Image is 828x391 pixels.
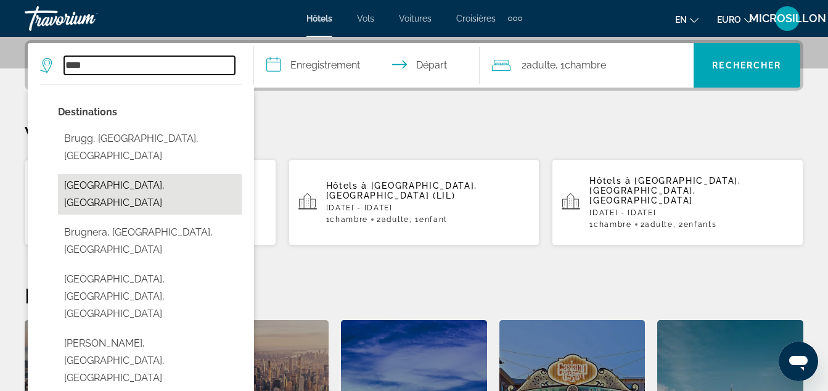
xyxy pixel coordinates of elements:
p: Options de ville [58,104,242,121]
span: Adulte [527,59,555,71]
span: Enfants [684,220,717,229]
div: Widget de recherche [28,43,800,88]
a: Hôtels [306,14,332,23]
a: Travorium [25,2,148,35]
font: , 1 [409,215,419,224]
h2: Destinations en vedette [25,283,803,308]
span: Chambre [594,220,632,229]
font: 1 [326,215,330,224]
font: 2 [522,59,527,71]
button: Sélectionnez la date d’arrivée et de départ [254,43,480,88]
button: Éléments de navigation supplémentaires [508,9,522,28]
span: Adulte [645,220,673,229]
button: ibis [GEOGRAPHIC_DATA] [GEOGRAPHIC_DATA] ([GEOGRAPHIC_DATA], [GEOGRAPHIC_DATA]) et hôtels à proxi... [25,158,276,246]
span: [GEOGRAPHIC_DATA], [GEOGRAPHIC_DATA] (LIL) [326,181,477,200]
button: Sélectionnez la ville : Bruges, Bordeaux, France [58,268,242,326]
font: , 2 [673,220,684,229]
button: Rechercher [694,43,800,88]
p: [DATE] - [DATE] [589,208,793,217]
button: Changer la langue [675,10,699,28]
font: 2 [641,220,646,229]
span: Adulte [382,215,409,224]
a: Vols [357,14,374,23]
button: Sélectionnez la ville : Brugg, Argovie, Suisse [58,127,242,168]
p: Vos recherches récentes [25,121,803,146]
span: Hôtels à [326,181,367,191]
span: Rechercher [712,60,781,70]
font: 1 [589,220,594,229]
font: 2 [377,215,382,224]
button: Menu utilisateur [771,6,803,31]
button: Sélectionnez la ville : Brugnera, Pordenone, Italie [58,221,242,261]
button: Hôtels à [GEOGRAPHIC_DATA], [GEOGRAPHIC_DATA], [GEOGRAPHIC_DATA][DATE] - [DATE]1Chambre2Adulte, 2... [552,158,803,246]
a: Voitures [399,14,432,23]
p: [DATE] - [DATE] [326,204,530,212]
a: Croisières [456,14,496,23]
span: EURO [717,15,741,25]
button: Voyageurs : 2 adultes, 0 enfants [480,43,694,88]
button: Sélectionnez la ville : Bruggen, Tyrol, Autriche [58,332,242,390]
span: MICROSILLON [749,12,826,25]
button: Changer de devise [717,10,753,28]
button: Hôtels à [GEOGRAPHIC_DATA], [GEOGRAPHIC_DATA] (LIL)[DATE] - [DATE]1Chambre2Adulte, 1Enfant [289,158,540,246]
span: Chambre [330,215,368,224]
button: Sélectionnez la ville : Bruges, Belgique [58,174,242,215]
span: Hôtels à [589,176,631,186]
iframe: Bouton de lancement de la fenêtre de messagerie [779,342,818,381]
span: en [675,15,687,25]
span: [GEOGRAPHIC_DATA], [GEOGRAPHIC_DATA], [GEOGRAPHIC_DATA] [589,176,740,205]
font: , 1 [555,59,565,71]
span: Chambre [565,59,606,71]
input: Rechercher une destination hôtelière [64,56,235,75]
span: Enfant [419,215,448,224]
